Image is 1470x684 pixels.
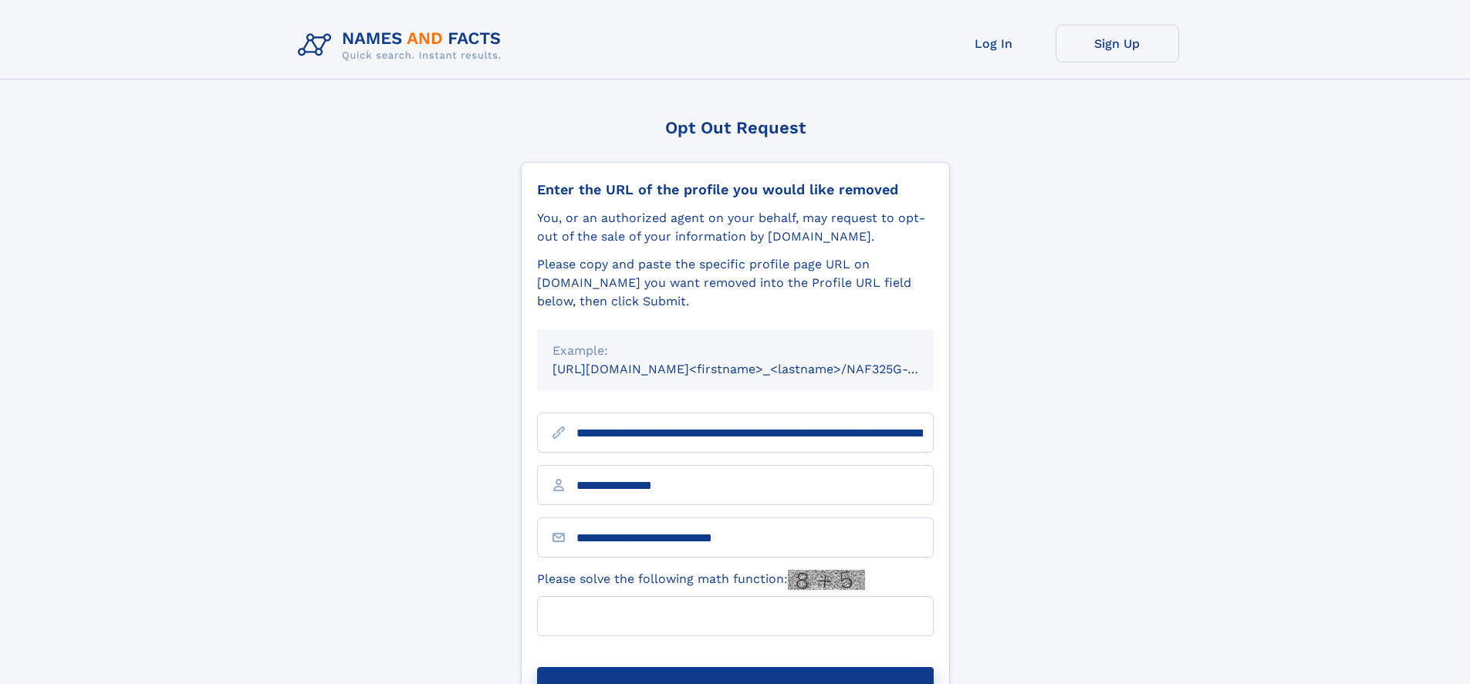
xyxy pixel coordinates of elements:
small: [URL][DOMAIN_NAME]<firstname>_<lastname>/NAF325G-xxxxxxxx [553,362,963,376]
div: Please copy and paste the specific profile page URL on [DOMAIN_NAME] you want removed into the Pr... [537,255,934,311]
div: Opt Out Request [521,118,950,137]
a: Sign Up [1056,25,1179,62]
img: Logo Names and Facts [292,25,514,66]
a: Log In [932,25,1056,62]
div: Example: [553,342,918,360]
label: Please solve the following math function: [537,570,865,590]
div: Enter the URL of the profile you would like removed [537,181,934,198]
div: You, or an authorized agent on your behalf, may request to opt-out of the sale of your informatio... [537,209,934,246]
